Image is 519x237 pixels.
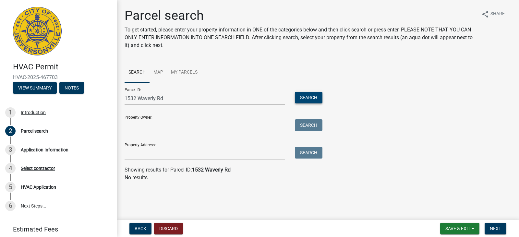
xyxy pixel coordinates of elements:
div: 6 [5,201,16,211]
strong: 1532 Waverly Rd [192,167,231,173]
span: Save & Exit [445,226,470,231]
a: Estimated Fees [5,223,106,236]
button: Search [295,92,322,103]
p: To get started, please enter your property information in ONE of the categories below and then cl... [125,26,476,49]
div: Showing results for Parcel ID: [125,166,511,174]
span: Share [490,10,505,18]
div: HVAC Application [21,185,56,189]
a: Search [125,62,150,83]
wm-modal-confirm: Summary [13,86,57,91]
div: Select contractor [21,166,55,171]
button: Notes [59,82,84,94]
span: Next [490,226,501,231]
i: share [481,10,489,18]
div: Introduction [21,110,46,115]
a: Map [150,62,167,83]
h4: HVAC Permit [13,62,112,72]
p: No results [125,174,511,182]
button: Back [129,223,151,234]
img: City of Jeffersonville, Indiana [13,7,62,55]
button: shareShare [476,8,510,20]
wm-modal-confirm: Notes [59,86,84,91]
span: Back [135,226,146,231]
span: HVAC-2025-467703 [13,74,104,80]
div: Parcel search [21,129,48,133]
a: My Parcels [167,62,201,83]
div: 2 [5,126,16,136]
button: View Summary [13,82,57,94]
div: 3 [5,145,16,155]
button: Save & Exit [440,223,479,234]
h1: Parcel search [125,8,476,23]
div: 1 [5,107,16,118]
div: 4 [5,163,16,173]
button: Search [295,147,322,159]
div: 5 [5,182,16,192]
button: Discard [154,223,183,234]
button: Search [295,119,322,131]
div: Application Information [21,148,68,152]
button: Next [485,223,506,234]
